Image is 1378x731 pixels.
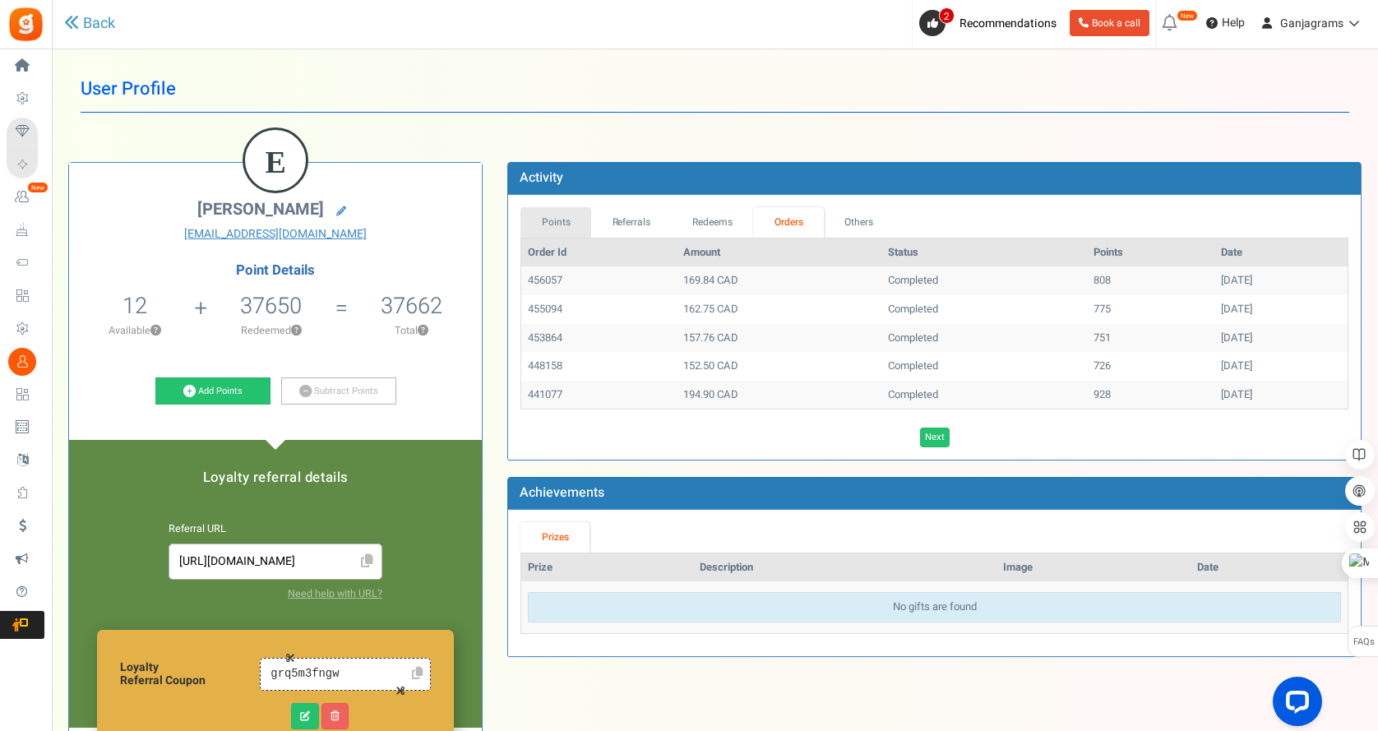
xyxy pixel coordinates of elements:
div: [DATE] [1221,302,1341,317]
td: Completed [881,352,1087,381]
h5: 37662 [381,294,442,318]
td: 441077 [521,381,677,409]
th: Image [997,553,1191,582]
div: [DATE] [1221,359,1341,374]
b: Activity [520,168,563,187]
a: [EMAIL_ADDRESS][DOMAIN_NAME] [81,226,469,243]
span: Ganjagrams [1280,15,1343,32]
th: Description [693,553,996,582]
img: Gratisfaction [7,6,44,43]
td: Completed [881,381,1087,409]
figcaption: E [245,130,306,194]
a: Points [520,207,591,238]
span: FAQs [1353,627,1375,658]
div: [DATE] [1221,273,1341,289]
a: Click to Copy [405,661,428,687]
p: Available [77,323,192,338]
em: New [27,182,49,193]
a: 2 Recommendations [919,10,1063,36]
a: Book a call [1070,10,1149,36]
span: Recommendations [960,15,1057,32]
h6: Loyalty Referral Coupon [120,661,260,687]
a: Others [824,207,895,238]
h5: 37650 [240,294,302,318]
b: Achievements [520,483,604,502]
h1: User Profile [81,66,1349,113]
div: [DATE] [1221,387,1341,403]
button: ? [418,326,428,336]
td: 162.75 CAD [677,295,881,324]
a: Help [1200,10,1251,36]
td: 456057 [521,266,677,295]
td: 808 [1087,266,1215,295]
td: 455094 [521,295,677,324]
a: Add Points [155,377,271,405]
p: Redeemed [209,323,333,338]
div: No gifts are found [528,592,1341,622]
th: Points [1087,238,1215,267]
td: 157.76 CAD [677,324,881,353]
td: 453864 [521,324,677,353]
a: Need help with URL? [288,586,382,601]
span: Click to Copy [354,548,380,576]
div: [DATE] [1221,331,1341,346]
h4: Point Details [69,263,482,278]
a: Orders [753,207,824,238]
a: Next [920,428,950,447]
span: 12 [123,289,147,322]
th: Amount [677,238,881,267]
a: New [7,183,44,211]
h5: Loyalty referral details [86,470,465,485]
a: Subtract Points [281,377,396,405]
span: [PERSON_NAME] [197,197,324,221]
td: Completed [881,324,1087,353]
td: 194.90 CAD [677,381,881,409]
td: Completed [881,295,1087,324]
a: Referrals [591,207,672,238]
th: Date [1191,553,1348,582]
button: ? [150,326,161,336]
a: Prizes [520,522,590,553]
h6: Referral URL [169,524,382,535]
button: ? [291,326,302,336]
em: New [1177,10,1198,21]
td: 152.50 CAD [677,352,881,381]
a: Redeems [672,207,754,238]
th: Prize [521,553,693,582]
td: 448158 [521,352,677,381]
td: 775 [1087,295,1215,324]
p: Total [349,323,474,338]
th: Order Id [521,238,677,267]
th: Status [881,238,1087,267]
td: Completed [881,266,1087,295]
td: 726 [1087,352,1215,381]
span: 2 [939,7,955,24]
span: Help [1218,15,1245,31]
td: 928 [1087,381,1215,409]
td: 751 [1087,324,1215,353]
th: Date [1214,238,1348,267]
td: 169.84 CAD [677,266,881,295]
